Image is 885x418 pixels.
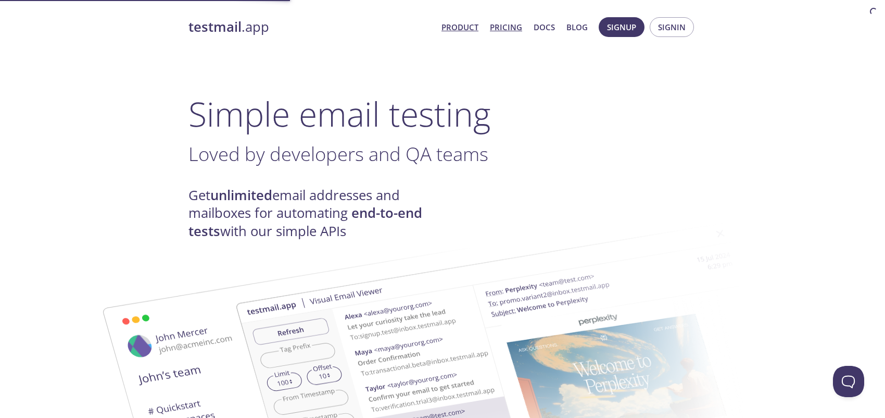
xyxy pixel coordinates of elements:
[650,17,694,37] button: Signin
[566,20,588,34] a: Blog
[534,20,555,34] a: Docs
[188,94,697,134] h1: Simple email testing
[441,20,478,34] a: Product
[658,20,686,34] span: Signin
[188,141,488,167] span: Loved by developers and QA teams
[599,17,644,37] button: Signup
[607,20,636,34] span: Signup
[188,18,242,36] strong: testmail
[210,186,272,204] strong: unlimited
[490,20,522,34] a: Pricing
[188,204,422,240] strong: end-to-end tests
[833,366,864,397] iframe: Help Scout Beacon - Open
[188,187,443,240] h4: Get email addresses and mailboxes for automating with our simple APIs
[188,18,433,36] a: testmail.app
